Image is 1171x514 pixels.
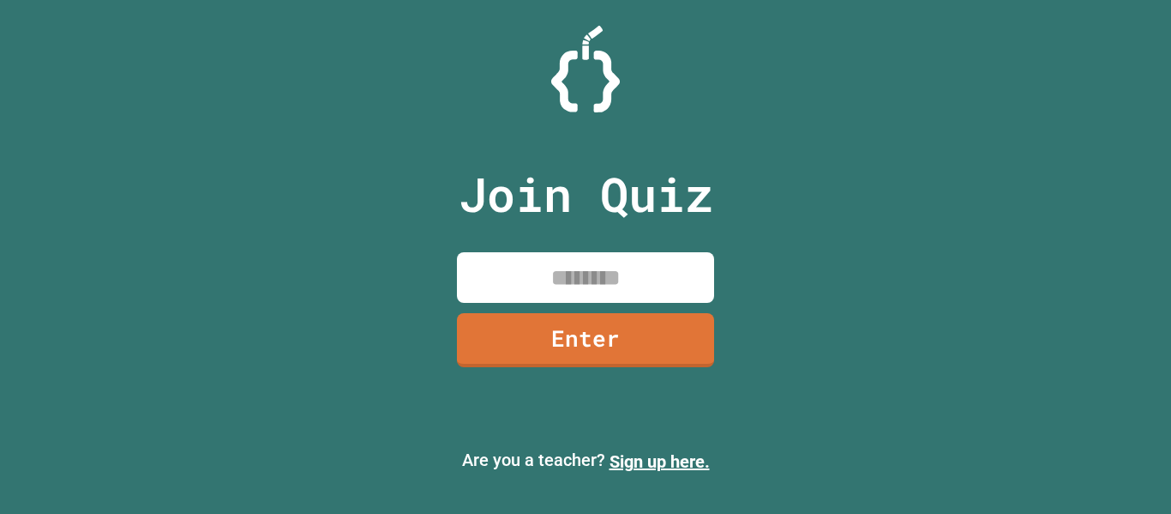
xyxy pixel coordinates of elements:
[610,451,710,472] a: Sign up here.
[1099,445,1154,497] iframe: chat widget
[459,159,713,230] p: Join Quiz
[1029,371,1154,444] iframe: chat widget
[551,26,620,112] img: Logo.svg
[14,447,1157,475] p: Are you a teacher?
[457,313,714,367] a: Enter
